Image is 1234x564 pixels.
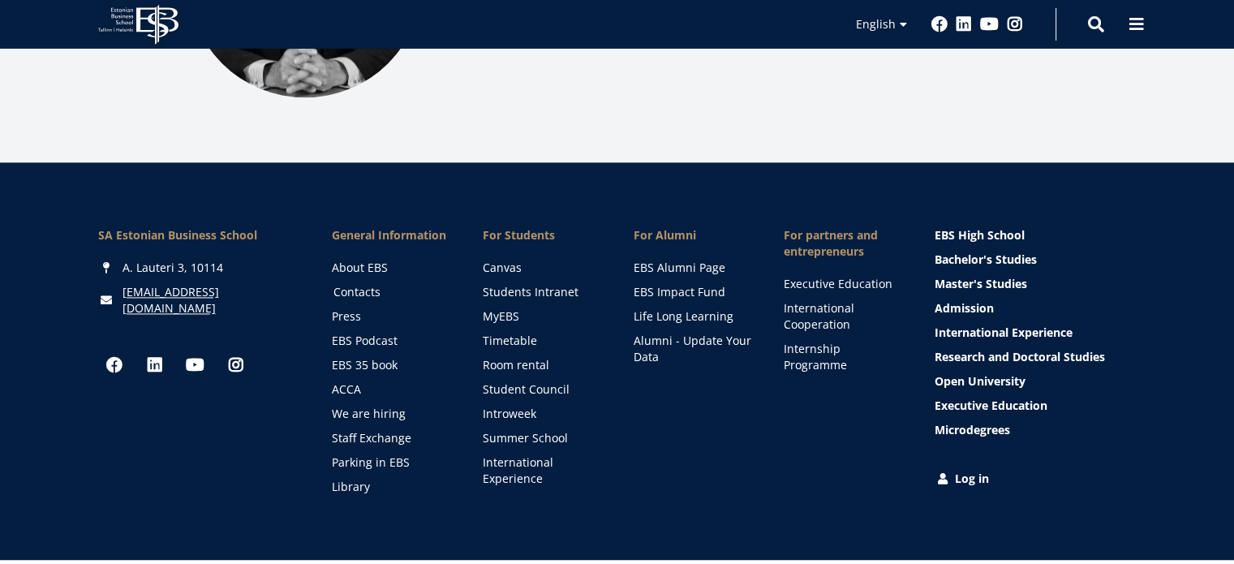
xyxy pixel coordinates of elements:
a: Facebook [98,349,131,381]
span: General Information [332,227,450,243]
a: Summer School [483,430,601,446]
a: International Experience [483,454,601,487]
span: For Alumni [634,227,752,243]
a: Instagram [220,349,252,381]
a: About EBS [332,260,450,276]
a: Executive Education [935,398,1137,414]
a: Microdegrees [935,422,1137,438]
a: We are hiring [332,406,450,422]
a: [EMAIL_ADDRESS][DOMAIN_NAME] [123,284,300,316]
a: Room rental [483,357,601,373]
a: Facebook [931,16,948,32]
a: Canvas [483,260,601,276]
a: EBS Podcast [332,333,450,349]
a: Alumni - Update Your Data [634,333,752,365]
a: Introweek [483,406,601,422]
a: Open University [935,373,1137,390]
a: Press [332,308,450,325]
a: Contacts [333,284,452,300]
a: Admission [935,300,1137,316]
a: Parking in EBS [332,454,450,471]
a: Students Intranet [483,284,601,300]
a: EBS Impact Fund [634,284,752,300]
a: Executive Education [784,276,902,292]
a: Linkedin [139,349,171,381]
a: Library [332,479,450,495]
a: ACCA [332,381,450,398]
a: Bachelor's Studies [935,252,1137,268]
a: International Experience [935,325,1137,341]
a: Research and Doctoral Studies [935,349,1137,365]
a: EBS High School [935,227,1137,243]
a: Youtube [179,349,212,381]
a: Timetable [483,333,601,349]
span: For partners and entrepreneurs [784,227,902,260]
a: EBS 35 book [332,357,450,373]
a: Life Long Learning [634,308,752,325]
a: Internship Programme [784,341,902,373]
a: Log in [935,471,1137,487]
a: International Cooperation [784,300,902,333]
a: MyEBS [483,308,601,325]
a: Student Council [483,381,601,398]
a: For Students [483,227,601,243]
a: Youtube [980,16,999,32]
a: Staff Exchange [332,430,450,446]
a: EBS Alumni Page [634,260,752,276]
a: Linkedin [956,16,972,32]
div: SA Estonian Business School [98,227,300,243]
a: Instagram [1007,16,1023,32]
div: A. Lauteri 3, 10114 [98,260,300,276]
a: Master's Studies [935,276,1137,292]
